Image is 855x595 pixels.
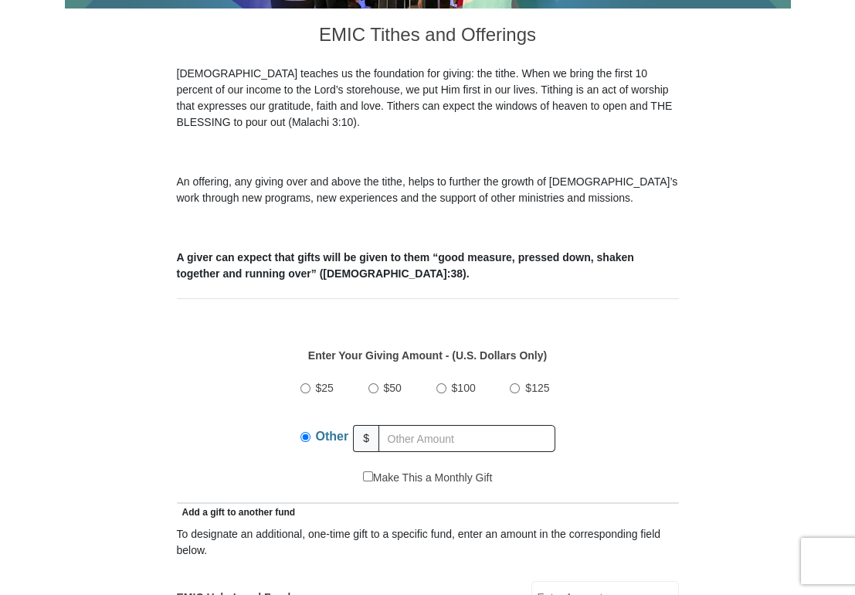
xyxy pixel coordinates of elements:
[363,471,373,481] input: Make This a Monthly Gift
[177,66,679,131] p: [DEMOGRAPHIC_DATA] teaches us the foundation for giving: the tithe. When we bring the first 10 pe...
[308,349,547,362] strong: Enter Your Giving Amount - (U.S. Dollars Only)
[177,251,634,280] b: A giver can expect that gifts will be given to them “good measure, pressed down, shaken together ...
[177,507,296,518] span: Add a gift to another fund
[452,382,476,394] span: $100
[316,430,349,443] span: Other
[177,8,679,66] h3: EMIC Tithes and Offerings
[525,382,549,394] span: $125
[316,382,334,394] span: $25
[353,425,379,452] span: $
[363,470,493,486] label: Make This a Monthly Gift
[177,174,679,206] p: An offering, any giving over and above the tithe, helps to further the growth of [DEMOGRAPHIC_DAT...
[378,425,555,452] input: Other Amount
[177,526,679,559] div: To designate an additional, one-time gift to a specific fund, enter an amount in the correspondin...
[384,382,402,394] span: $50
